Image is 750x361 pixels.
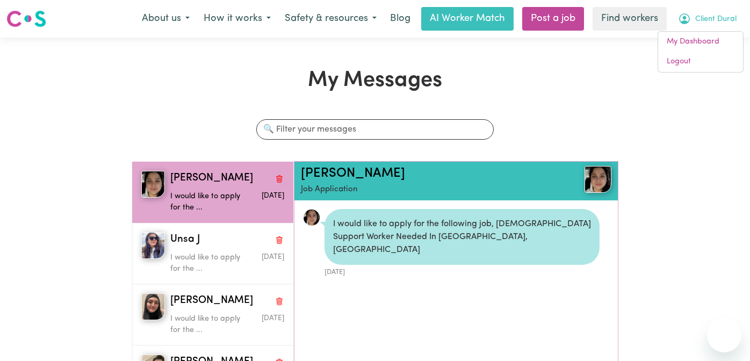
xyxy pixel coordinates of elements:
[275,294,284,308] button: Delete conversation
[256,119,493,140] input: 🔍 Filter your messages
[132,162,293,223] button: Shayleah P[PERSON_NAME]Delete conversationI would like to apply for the ...Message sent on August...
[585,166,611,193] img: View Shayleah P's profile
[275,171,284,185] button: Delete conversation
[141,232,165,259] img: Unsa J
[132,223,293,284] button: Unsa JUnsa JDelete conversationI would like to apply for the ...Message sent on August 1, 2025
[135,8,197,30] button: About us
[275,233,284,247] button: Delete conversation
[522,7,584,31] a: Post a job
[671,8,744,30] button: My Account
[384,7,417,31] a: Blog
[141,171,165,198] img: Shayleah P
[170,191,246,214] p: I would like to apply for the ...
[301,184,560,196] p: Job Application
[132,284,293,345] button: Lyn A[PERSON_NAME]Delete conversationI would like to apply for the ...Message sent on August 4, 2025
[170,171,253,186] span: [PERSON_NAME]
[141,293,165,320] img: Lyn A
[132,68,619,93] h1: My Messages
[324,209,600,265] div: I would like to apply for the following job, [DEMOGRAPHIC_DATA] Support Worker Needed In [GEOGRAP...
[6,9,46,28] img: Careseekers logo
[303,209,320,226] img: 512EFAFB14F4D0174E4DFD98916607CA_avatar_blob
[170,232,200,248] span: Unsa J
[262,254,284,261] span: Message sent on August 1, 2025
[262,315,284,322] span: Message sent on August 4, 2025
[324,265,600,277] div: [DATE]
[695,13,737,25] span: Client Dural
[301,167,405,180] a: [PERSON_NAME]
[170,313,246,336] p: I would like to apply for the ...
[593,7,667,31] a: Find workers
[170,252,246,275] p: I would like to apply for the ...
[262,192,284,199] span: Message sent on August 1, 2025
[658,31,744,73] div: My Account
[658,52,743,72] a: Logout
[560,166,611,193] a: Shayleah P
[658,32,743,52] a: My Dashboard
[197,8,278,30] button: How it works
[6,6,46,31] a: Careseekers logo
[707,318,741,352] iframe: Button to launch messaging window
[170,293,253,309] span: [PERSON_NAME]
[303,209,320,226] a: View Shayleah P's profile
[278,8,384,30] button: Safety & resources
[421,7,514,31] a: AI Worker Match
